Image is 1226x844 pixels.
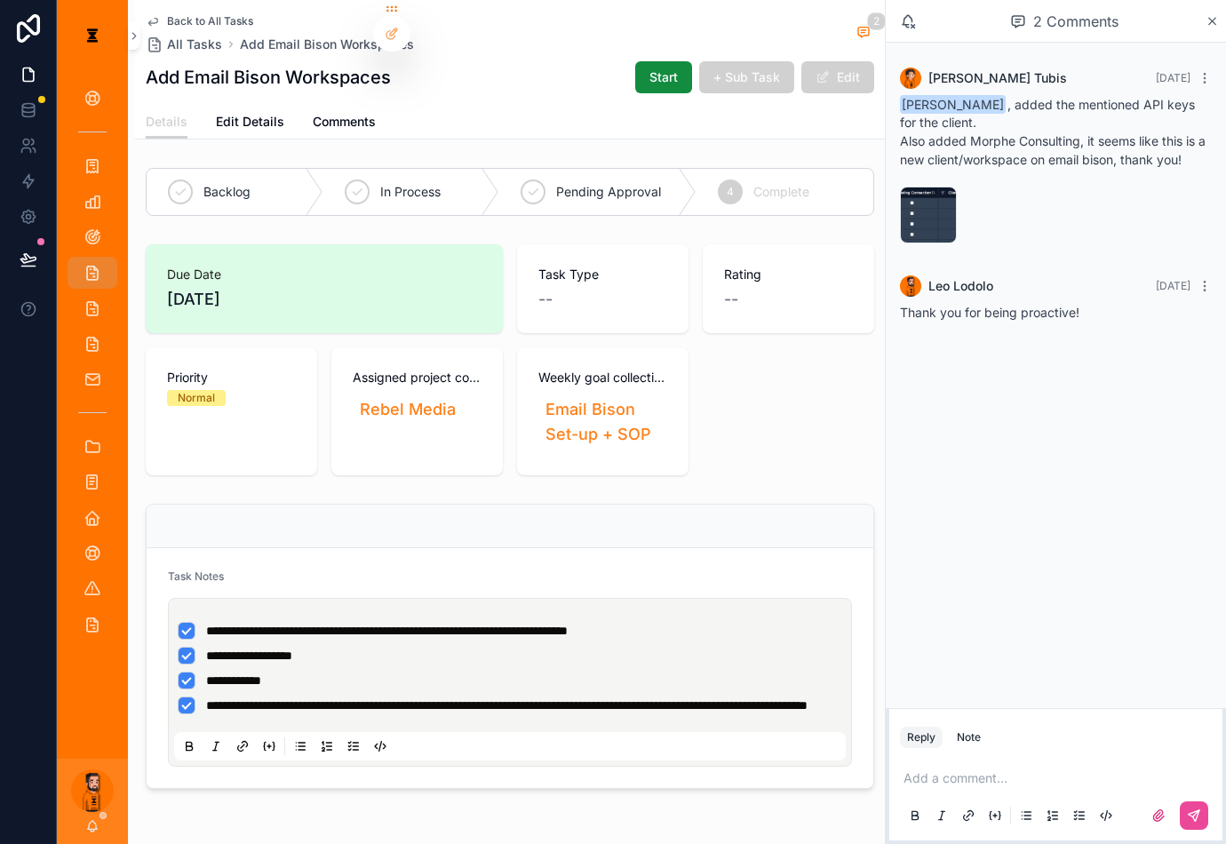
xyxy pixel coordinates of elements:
a: Back to All Tasks [146,14,253,28]
a: Edit Details [216,106,284,141]
span: + Sub Task [713,68,780,86]
span: Due Date [167,266,482,283]
span: Comments [313,113,376,131]
span: Back to All Tasks [167,14,253,28]
span: Edit Details [216,113,284,131]
p: Also added Morphe Consulting, it seems like this is a new client/workspace on email bison, thank ... [900,131,1212,169]
button: Start [635,61,692,93]
span: Task Notes [168,569,224,583]
span: Details [146,113,187,131]
span: 4 [727,185,734,199]
button: 2 [853,23,874,44]
div: scrollable content [57,71,128,661]
a: Details [146,106,187,139]
span: [DATE] [167,287,482,312]
span: [PERSON_NAME] [900,95,1006,114]
span: All Tasks [167,36,222,53]
div: Normal [178,390,215,406]
span: [DATE] [1156,71,1190,84]
span: -- [538,287,553,312]
span: In Process [380,183,441,201]
span: [PERSON_NAME] Tubis [928,69,1067,87]
span: Weekly goal collection [538,369,667,386]
button: Reply [900,727,943,748]
span: Rating [724,266,853,283]
h1: Add Email Bison Workspaces [146,65,391,90]
button: + Sub Task [699,61,794,93]
span: Thank you for being proactive! [900,305,1079,320]
button: Edit [801,61,874,93]
span: Assigned project collection [353,369,482,386]
a: Rebel Media [353,394,463,426]
span: [DATE] [1156,279,1190,292]
div: Note [957,730,981,744]
span: Backlog [203,183,251,201]
span: 2 [867,12,886,30]
span: -- [724,287,738,312]
span: Rebel Media [360,397,456,422]
span: Complete [753,183,809,201]
a: Comments [313,106,376,141]
span: Email Bison Set-up + SOP [545,397,653,447]
span: Start [649,68,678,86]
span: Priority [167,369,296,386]
span: Leo Lodolo [928,277,993,295]
div: , added the mentioned API keys for the client. [900,96,1212,169]
a: Add Email Bison Workspaces [240,36,414,53]
span: 2 Comments [1033,11,1119,32]
span: Task Type [538,266,667,283]
img: App logo [78,21,107,50]
a: Email Bison Set-up + SOP [538,394,660,450]
button: Note [950,727,988,748]
span: Pending Approval [556,183,661,201]
a: All Tasks [146,36,222,53]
